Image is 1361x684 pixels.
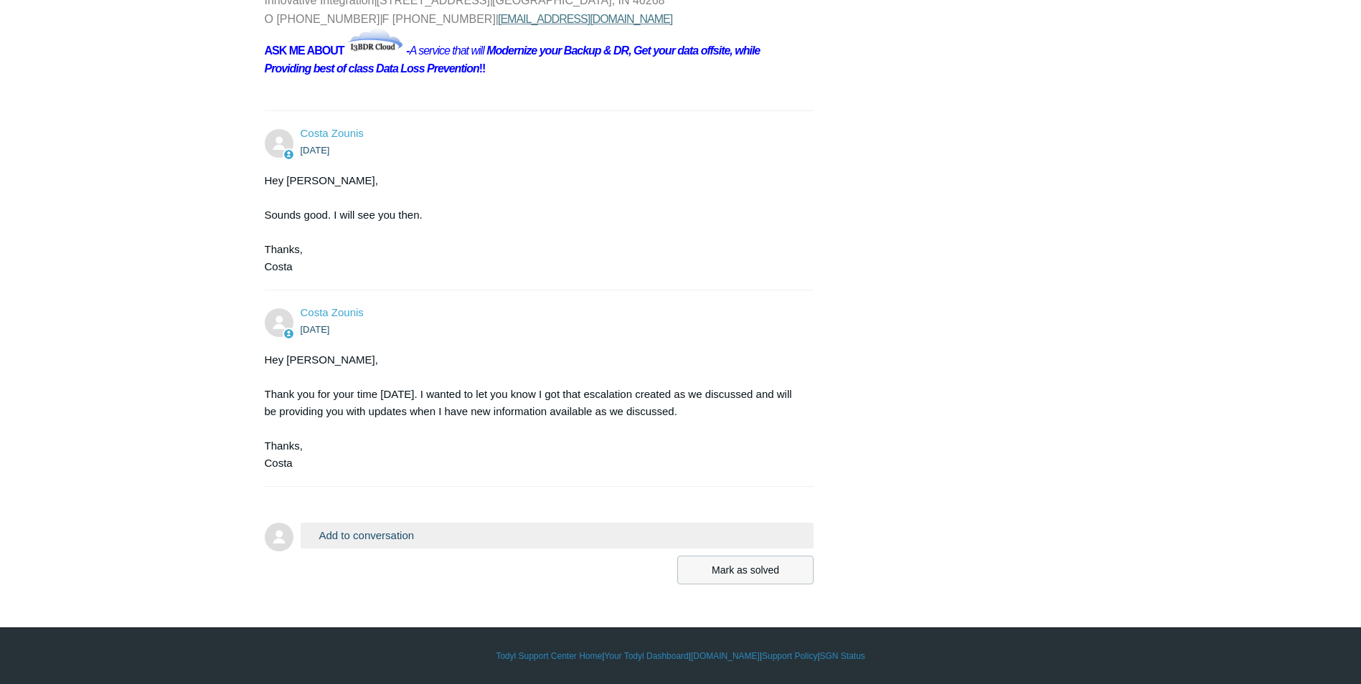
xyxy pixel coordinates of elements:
span: !! [265,44,760,75]
time: 08/25/2025, 13:17 [301,145,330,156]
a: Your Todyl Dashboard [604,650,688,662]
span: ASK ME ABOUT [265,44,344,57]
span: | [380,13,382,25]
a: SGN Status [820,650,865,662]
span: | [496,13,498,25]
button: Mark as solved [677,556,814,584]
a: Support Policy [762,650,817,662]
a: [EMAIL_ADDRESS][DOMAIN_NAME] [498,13,672,25]
a: Costa Zounis [301,127,364,139]
div: Hey [PERSON_NAME], Sounds good. I will see you then. Thanks, Costa [265,172,800,275]
div: | | | | [265,650,1097,662]
time: 08/26/2025, 11:42 [301,324,330,335]
a: [DOMAIN_NAME] [691,650,760,662]
button: Add to conversation [301,523,814,548]
span: A service that will [410,44,484,57]
i: Modernize your Backup & DR, Get your data offsite, while Providing best of class Data Loss Preven... [265,44,760,75]
div: Hey [PERSON_NAME], Thank you for your time [DATE]. I wanted to let you know I got that escalation... [265,351,800,472]
a: Costa Zounis [301,306,364,318]
a: Todyl Support Center Home [496,650,602,662]
span: - [406,44,409,57]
